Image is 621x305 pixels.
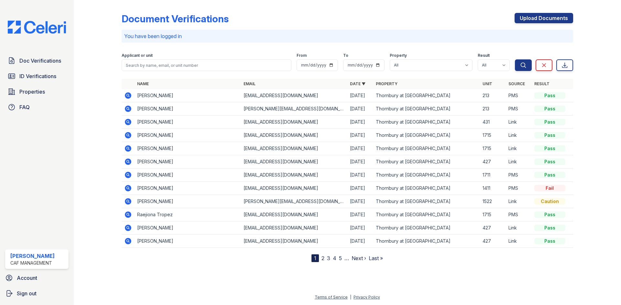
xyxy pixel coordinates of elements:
td: [EMAIL_ADDRESS][DOMAIN_NAME] [241,142,347,155]
a: 5 [339,255,342,261]
td: [EMAIL_ADDRESS][DOMAIN_NAME] [241,182,347,195]
td: [EMAIL_ADDRESS][DOMAIN_NAME] [241,168,347,182]
img: CE_Logo_Blue-a8612792a0a2168367f1c8372b55b34899dd931a85d93a1a3d3e32e68fde9ad4.png [3,21,71,34]
a: Sign out [3,287,71,300]
label: From [297,53,307,58]
td: [EMAIL_ADDRESS][DOMAIN_NAME] [241,89,347,102]
td: [PERSON_NAME] [135,155,241,168]
td: PMS [506,182,532,195]
td: Link [506,235,532,248]
div: 1 [311,254,319,262]
td: Thornbury at [GEOGRAPHIC_DATA] [373,221,480,235]
td: [EMAIL_ADDRESS][DOMAIN_NAME] [241,235,347,248]
td: Link [506,142,532,155]
div: Caution [534,198,565,205]
div: Fail [534,185,565,191]
label: Result [478,53,490,58]
div: Pass [534,92,565,99]
a: 2 [321,255,324,261]
td: Thornbury at [GEOGRAPHIC_DATA] [373,142,480,155]
a: Next › [352,255,366,261]
span: Sign out [17,290,37,297]
div: Document Verifications [122,13,229,25]
td: Link [506,129,532,142]
div: Pass [534,119,565,125]
td: 1715 [480,129,506,142]
td: 1715 [480,208,506,221]
a: Terms of Service [315,295,348,300]
td: [EMAIL_ADDRESS][DOMAIN_NAME] [241,116,347,129]
a: 4 [333,255,336,261]
td: [PERSON_NAME] [135,195,241,208]
span: ID Verifications [19,72,56,80]
td: [PERSON_NAME] [135,221,241,235]
td: [PERSON_NAME][EMAIL_ADDRESS][DOMAIN_NAME] [241,102,347,116]
div: | [350,295,351,300]
td: [DATE] [347,155,373,168]
td: Thornbury at [GEOGRAPHIC_DATA] [373,155,480,168]
span: Account [17,274,37,282]
td: 427 [480,221,506,235]
td: Thornbury at [GEOGRAPHIC_DATA] [373,129,480,142]
p: You have been logged in [124,32,571,40]
td: 213 [480,102,506,116]
td: Thornbury at [GEOGRAPHIC_DATA] [373,89,480,102]
td: Raejiona Tropez [135,208,241,221]
td: [PERSON_NAME] [135,129,241,142]
a: Name [137,81,149,86]
input: Search by name, email, or unit number [122,59,291,71]
td: Thornbury at [GEOGRAPHIC_DATA] [373,235,480,248]
td: [PERSON_NAME] [135,168,241,182]
td: [DATE] [347,142,373,155]
td: [EMAIL_ADDRESS][DOMAIN_NAME] [241,208,347,221]
td: [DATE] [347,182,373,195]
td: 1411 [480,182,506,195]
td: 213 [480,89,506,102]
a: FAQ [5,101,69,114]
a: Date ▼ [350,81,365,86]
td: 1715 [480,142,506,155]
label: Applicant or unit [122,53,153,58]
td: Link [506,155,532,168]
td: [DATE] [347,235,373,248]
a: ID Verifications [5,70,69,83]
a: Properties [5,85,69,98]
div: Pass [534,238,565,244]
td: [DATE] [347,129,373,142]
td: [DATE] [347,208,373,221]
td: Thornbury at [GEOGRAPHIC_DATA] [373,208,480,221]
a: Unit [483,81,492,86]
td: [PERSON_NAME] [135,142,241,155]
td: [PERSON_NAME] [135,235,241,248]
a: 3 [327,255,330,261]
td: [PERSON_NAME] [135,116,241,129]
td: [DATE] [347,221,373,235]
td: 427 [480,155,506,168]
div: Pass [534,106,565,112]
td: [PERSON_NAME][EMAIL_ADDRESS][DOMAIN_NAME] [241,195,347,208]
a: Account [3,271,71,284]
td: Thornbury at [GEOGRAPHIC_DATA] [373,102,480,116]
div: Pass [534,225,565,231]
td: Thornbury at [GEOGRAPHIC_DATA] [373,116,480,129]
td: Link [506,195,532,208]
a: Result [534,81,550,86]
td: PMS [506,102,532,116]
div: CAF Management [10,260,55,266]
a: Last » [369,255,383,261]
div: [PERSON_NAME] [10,252,55,260]
td: [DATE] [347,102,373,116]
span: Properties [19,88,45,96]
label: Property [390,53,407,58]
td: 427 [480,235,506,248]
td: 1522 [480,195,506,208]
div: Pass [534,172,565,178]
td: Thornbury at [GEOGRAPHIC_DATA] [373,168,480,182]
td: [DATE] [347,116,373,129]
td: Thornbury at [GEOGRAPHIC_DATA] [373,182,480,195]
td: PMS [506,168,532,182]
a: Property [376,81,398,86]
span: … [344,254,349,262]
td: [PERSON_NAME] [135,89,241,102]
